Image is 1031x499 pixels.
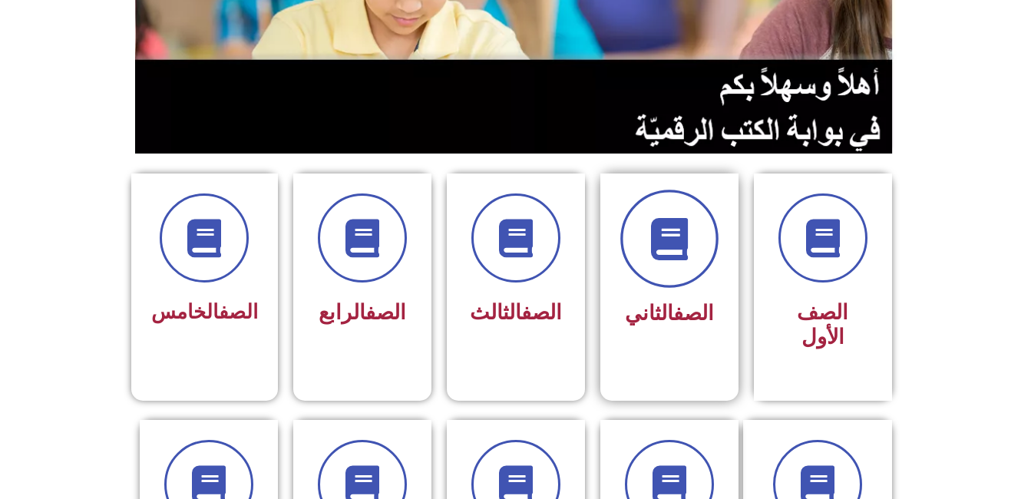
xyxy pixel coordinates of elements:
span: الرابع [319,300,406,325]
a: الصف [365,300,406,325]
span: الثالث [470,300,562,325]
a: الصف [521,300,562,325]
a: الصف [673,301,714,326]
span: الصف الأول [797,300,848,349]
a: الصف [219,300,258,323]
span: الخامس [151,300,258,323]
span: الثاني [625,301,714,326]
